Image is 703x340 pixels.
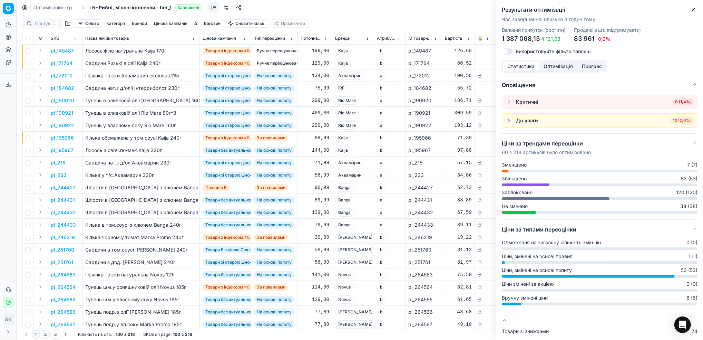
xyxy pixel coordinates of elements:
nav: breadcrumb [33,4,202,11]
span: На основі попиту [254,197,294,204]
span: На основі попиту [254,209,294,216]
button: pl_264563 [51,271,76,278]
span: 8 (1,4%) [672,98,694,105]
span: Товари зі старою ціною Сільпо (>7 днів) [203,172,289,179]
button: Ціни за трендами переоцінки60 з 218 артикулів було оптимізовано [502,134,697,161]
span: k [377,183,385,192]
button: Expand [36,245,45,254]
strong: 100 [116,332,123,337]
button: pl_244433 [51,221,76,228]
button: Призначити [270,19,308,28]
div: 134,00 [301,72,329,79]
button: Δ [192,19,200,28]
dt: Валовий прибуток (ростити) [502,28,566,32]
span: a [377,72,385,80]
span: ID Товарної лінійки [408,36,432,41]
span: На основі попиту [254,271,294,278]
button: Expand [36,270,45,278]
span: Заблоковано [502,189,533,196]
span: [PERSON_NAME] [335,258,375,266]
button: pl_244432 [51,209,76,216]
p: pl_195966 [51,134,74,141]
div: Сардина нат.з д/ол.Аквамарин 230г [85,159,197,166]
div: Сардина нат.з д/олії Інтеррибфлот 230г [85,85,197,92]
p: pl_244431 [51,197,75,204]
span: SKU [51,36,59,41]
div: Сардини Ризькі в олії Kaija 240г [85,60,197,67]
div: 19,22 [445,234,472,241]
span: Kaija [335,134,351,142]
div: 96,99 [301,184,329,191]
div: 99,99 [301,134,329,141]
strong: 218 [185,332,192,337]
div: Кілька в том.соусі з ключем Banga 240г [85,221,197,228]
button: Expand [36,84,45,92]
span: Ціни, змінені на основі правил [502,253,573,260]
div: 38,89 [445,197,472,204]
p: pl_233 [51,172,67,179]
div: Сардини в том.соусі [PERSON_NAME] 240г [85,246,197,253]
div: Критичні [516,98,538,105]
span: a [377,159,385,167]
span: a [377,121,385,130]
span: Товари з індексом ≤0,95 (Сільпо) [203,234,276,241]
p: pl_171764 [51,60,72,67]
button: 3 [51,330,60,339]
strong: 100 [173,332,180,337]
button: pl_149487 [51,47,74,54]
button: Фільтр [75,19,102,28]
div: 55,72 [445,85,472,92]
button: Expand [36,283,45,291]
span: b [377,47,385,55]
div: Open Intercom Messenger [674,317,691,333]
span: Товари без актуального моніторингу [203,147,283,154]
div: Тунець у власному соку Rio Mare 160г [85,122,197,129]
div: Шпроти в [GEOGRAPHIC_DATA] з ключем Banga 100г [85,197,197,204]
button: pl_246219 [51,234,75,241]
button: Expand [36,320,45,328]
span: AK [3,314,13,324]
button: Expand [36,146,45,154]
p: pl_172012 [51,72,73,79]
p: pl_215 [51,159,65,166]
span: Аквамарин [335,72,364,80]
div: 186,71 [445,97,472,104]
button: 2 [41,330,50,339]
span: b [377,134,385,142]
button: pl_195967 [51,147,74,154]
span: Збільшено [502,175,527,182]
span: Аквамарин [335,159,364,167]
button: Ціни за типами переоцінки [502,220,697,239]
span: b [377,283,385,291]
button: Expand [36,59,45,67]
div: pl_190921 [408,110,439,116]
button: Категорії [104,19,128,28]
button: Expand [36,71,45,79]
span: Ціни змінені за акцією [502,281,554,287]
span: Товари з індексом ≤0,95 (Сільпо) [203,134,276,141]
div: 86,52 [445,60,472,67]
span: На основі попиту [254,246,294,253]
button: Expand [36,196,45,204]
input: Пошук по SKU або назві [35,20,56,27]
span: Banga [335,208,354,217]
div: pl_244432 [408,209,439,216]
span: Не змінено [502,203,528,210]
span: Товари зі старою ціною Сільпо (>7 днів) [203,110,289,116]
strong: 218 [128,332,135,337]
div: pl_244433 [408,221,439,228]
span: 1 (1) [689,253,697,260]
button: pl_190920 [51,97,74,104]
p: 60 з 218 артикулів було оптимізовано [502,149,591,156]
div: pl_190922 [408,122,439,129]
button: Expand [36,308,45,316]
span: На основі попиту [254,122,294,129]
span: b [377,146,385,154]
label: Використовуйте фільтр таблиці [516,49,591,54]
div: 67,59 [445,209,472,216]
span: L5~Рибні, м'ясні консерви - tier_1Завершені [89,4,202,11]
